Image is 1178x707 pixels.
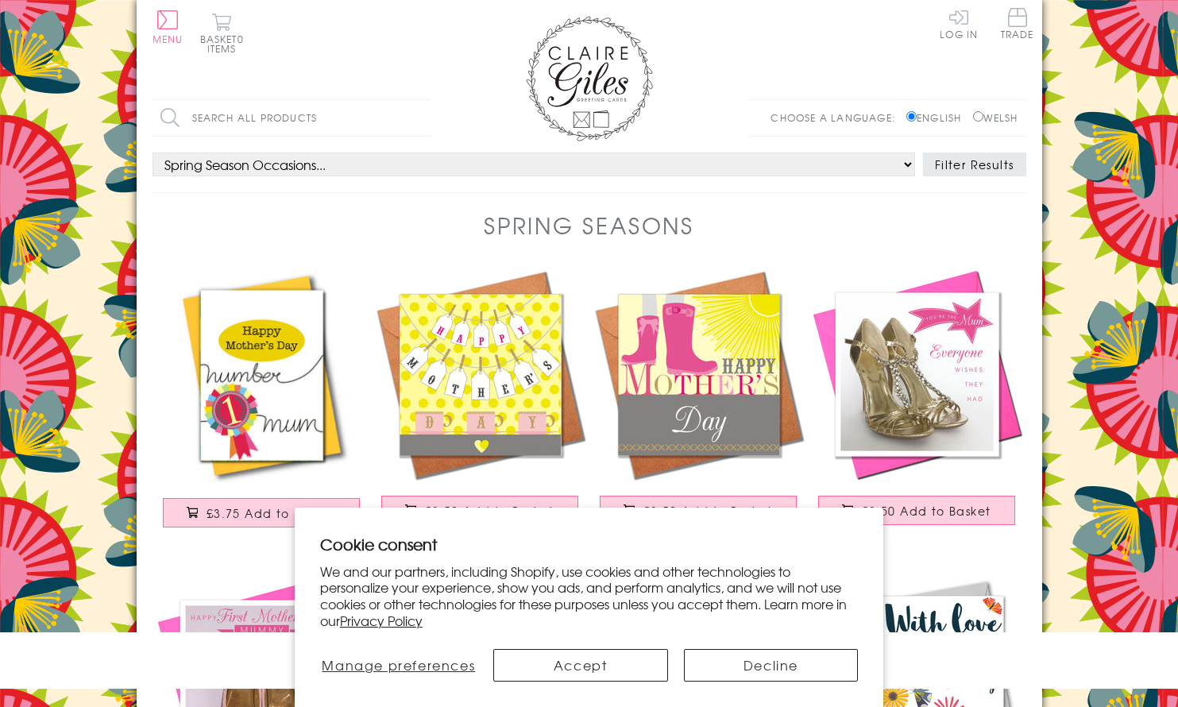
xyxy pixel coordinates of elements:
[973,110,1018,125] label: Welsh
[153,10,183,44] button: Menu
[163,498,360,527] button: £3.75 Add to Basket
[322,655,475,674] span: Manage preferences
[493,649,668,682] button: Accept
[1001,8,1034,39] span: Trade
[771,110,903,125] p: Choose a language:
[808,265,1026,541] a: Mother's Day Card, Shoes, Mum everyone wishes they had £3.50 Add to Basket
[923,153,1026,176] button: Filter Results
[526,16,653,141] img: Claire Giles Greetings Cards
[643,503,773,519] span: £3.50 Add to Basket
[371,265,589,541] a: Mother's Day Card, Sign of Love, Happy Mother's Day £3.50 Add to Basket
[320,533,859,555] h2: Cookie consent
[207,32,244,56] span: 0 items
[862,503,991,519] span: £3.50 Add to Basket
[600,496,797,525] button: £3.50 Add to Basket
[808,265,1026,484] img: Mother's Day Card, Shoes, Mum everyone wishes they had
[906,110,969,125] label: English
[973,111,983,122] input: Welsh
[340,611,423,630] a: Privacy Policy
[484,209,694,241] h1: Spring Seasons
[320,649,477,682] button: Manage preferences
[1001,8,1034,42] a: Trade
[371,265,589,484] img: Mother's Day Card, Sign of Love, Happy Mother's Day
[153,100,431,136] input: Search all products
[153,265,371,486] img: Mother's Day Card, Number 1, Happy Mother's Day, See through acetate window
[818,496,1015,525] button: £3.50 Add to Basket
[940,8,978,39] a: Log In
[207,505,336,521] span: £3.75 Add to Basket
[153,265,371,541] a: Mother's Day Card, Number 1, Happy Mother's Day, See through acetate window £3.75 Add to Basket
[200,13,244,53] button: Basket0 items
[906,111,917,122] input: English
[425,503,554,519] span: £3.50 Add to Basket
[320,563,859,629] p: We and our partners, including Shopify, use cookies and other technologies to personalize your ex...
[589,265,808,541] a: Mother's Day Card, Shoes to Fill, Happy Mother's Day £3.50 Add to Basket
[415,100,431,136] input: Search
[589,265,808,484] img: Mother's Day Card, Shoes to Fill, Happy Mother's Day
[153,32,183,46] span: Menu
[684,649,859,682] button: Decline
[381,496,578,525] button: £3.50 Add to Basket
